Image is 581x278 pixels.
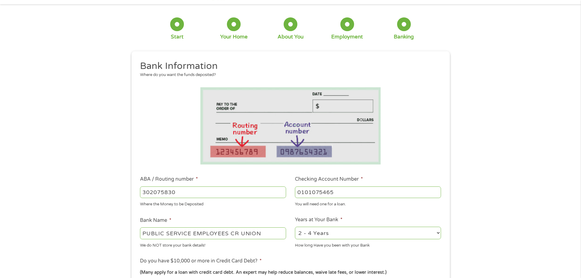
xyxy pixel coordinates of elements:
[331,34,363,40] div: Employment
[140,258,262,264] label: Do you have $10,000 or more in Credit Card Debt?
[140,240,286,248] div: We do NOT store your bank details!
[140,72,436,78] div: Where do you want the funds deposited?
[295,240,441,248] div: How long Have you been with your Bank
[295,217,343,223] label: Years at Your Bank
[220,34,248,40] div: Your Home
[140,217,171,224] label: Bank Name
[140,176,198,182] label: ABA / Routing number
[140,199,286,208] div: Where the Money to be Deposited
[278,34,303,40] div: About You
[295,199,441,208] div: You will need one for a loan.
[394,34,414,40] div: Banking
[295,176,363,182] label: Checking Account Number
[295,186,441,198] input: 345634636
[171,34,184,40] div: Start
[140,60,436,72] h2: Bank Information
[140,186,286,198] input: 263177916
[200,87,381,164] img: Routing number location
[140,269,441,276] div: (Many apply for a loan with credit card debt. An expert may help reduce balances, waive late fees...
